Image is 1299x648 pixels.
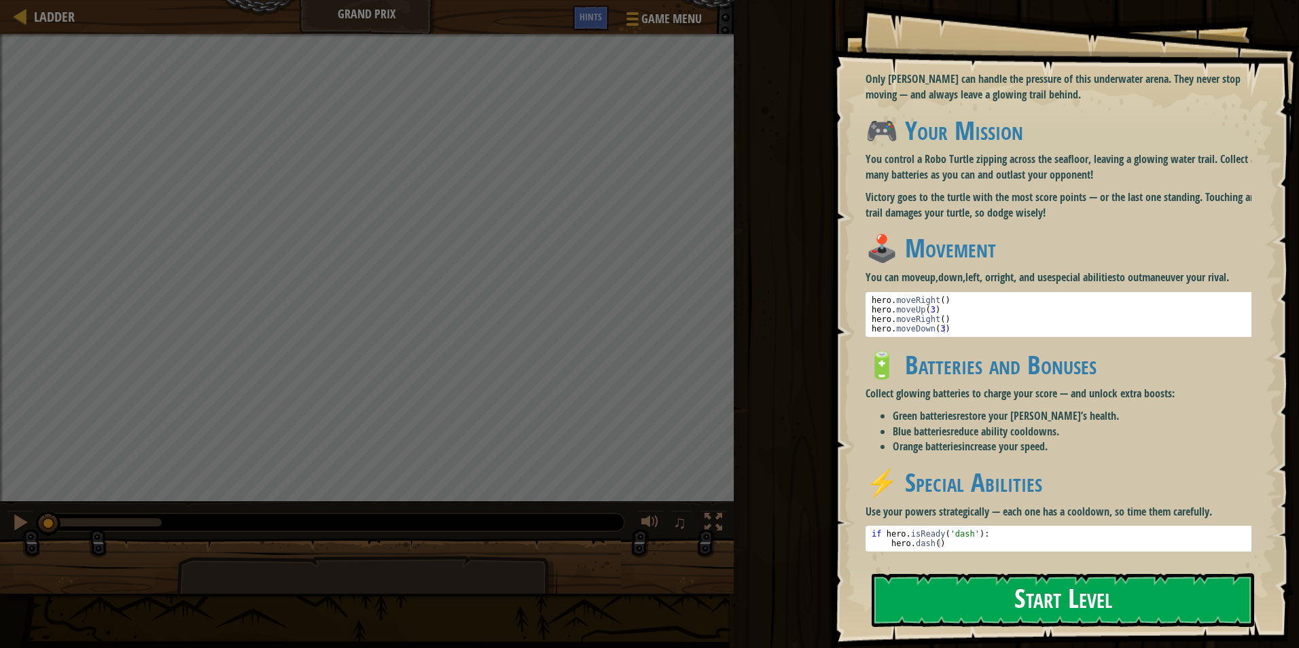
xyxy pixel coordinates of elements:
[616,5,710,37] button: Game Menu
[866,468,1262,497] h1: ⚡ Special Abilities
[700,510,727,538] button: Toggle fullscreen
[938,270,963,285] strong: down
[866,190,1262,221] p: Victory goes to the turtle with the most score points — or the last one standing. Touching any tr...
[866,234,1262,262] h1: 🕹️ Movement
[637,510,664,538] button: Adjust volume
[27,7,75,26] a: Ladder
[580,10,602,23] span: Hints
[673,512,687,533] span: ♫
[872,573,1254,627] button: Start Level
[641,10,702,28] span: Game Menu
[866,350,1262,379] h1: 🔋 Batteries and Bonuses
[866,71,1262,103] p: Only [PERSON_NAME] can handle the pressure of this underwater arena. They never stop moving — and...
[893,424,950,439] strong: Blue batteries
[893,424,1262,439] li: reduce ability cooldowns.
[866,504,1262,520] p: Use your powers strategically — each one has a cooldown, so time them carefully.
[893,408,1262,424] li: restore your [PERSON_NAME]’s health.
[893,408,957,423] strong: Green batteries
[866,151,1262,183] p: You control a Robo Turtle zipping across the seafloor, leaving a glowing water trail. Collect as ...
[893,439,962,454] strong: Orange batteries
[965,270,980,285] strong: left
[1052,270,1116,285] strong: special abilities
[34,7,75,26] span: Ladder
[866,270,1262,285] p: You can move , , , or , and use to outmaneuver your rival.
[866,116,1262,145] h1: 🎮 Your Mission
[671,510,694,538] button: ♫
[866,386,1262,401] p: Collect glowing batteries to charge your score — and unlock extra boosts:
[893,439,1262,454] li: increase your speed.
[7,510,34,538] button: Ctrl + P: Pause
[925,270,936,285] strong: up
[994,270,1014,285] strong: right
